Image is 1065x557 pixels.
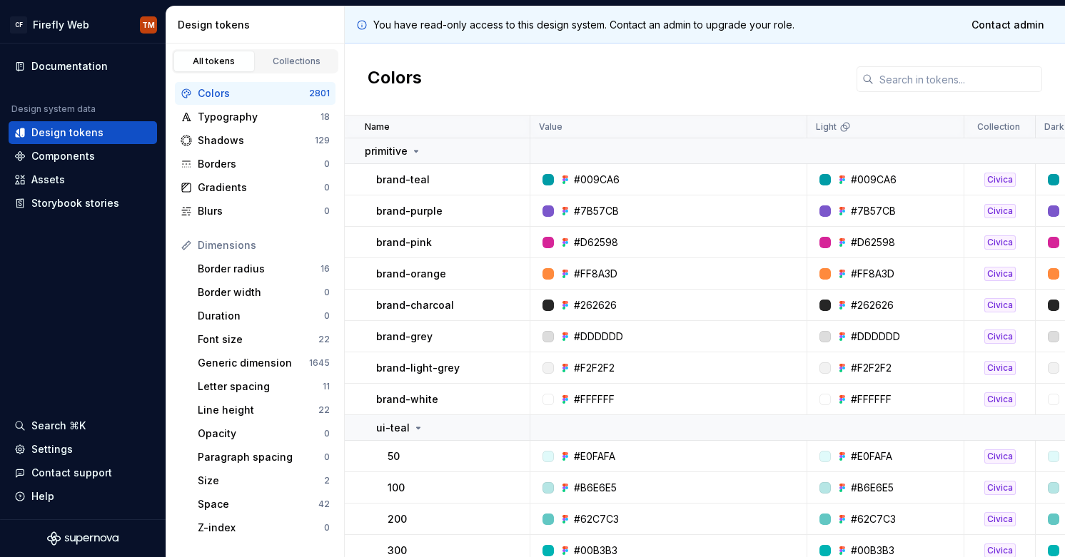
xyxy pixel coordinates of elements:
div: #7B57CB [851,204,896,218]
a: Borders0 [175,153,335,175]
div: Generic dimension [198,356,309,370]
div: Civica [984,173,1016,187]
div: 16 [320,263,330,275]
div: Search ⌘K [31,419,86,433]
div: Civica [984,235,1016,250]
a: Border radius16 [192,257,335,280]
div: #FFFFFF [851,392,892,407]
div: #D62598 [574,235,618,250]
a: Shadows129 [175,129,335,152]
div: CF [10,16,27,34]
p: brand-white [376,392,438,407]
p: brand-charcoal [376,298,454,312]
div: 2801 [309,88,330,99]
div: Civica [984,449,1016,464]
div: Z-index [198,521,324,535]
div: Firefly Web [33,18,89,32]
div: 0 [324,287,330,298]
div: Civica [984,329,1016,344]
div: Space [198,497,318,511]
a: Font size22 [192,328,335,351]
div: Civica [984,512,1016,526]
div: #FF8A3D [574,267,617,281]
button: Contact support [9,461,157,484]
a: Gradients0 [175,176,335,199]
input: Search in tokens... [874,66,1042,92]
div: Civica [984,298,1016,312]
div: Components [31,149,95,163]
a: Space42 [192,493,335,516]
div: Design tokens [178,18,338,32]
div: #FF8A3D [851,267,894,281]
div: Typography [198,110,320,124]
p: Collection [977,121,1020,133]
div: Size [198,474,324,488]
div: Letter spacing [198,379,323,394]
div: Gradients [198,180,324,195]
div: Civica [984,392,1016,407]
h2: Colors [368,66,422,92]
div: Help [31,489,54,504]
p: brand-teal [376,173,430,187]
p: 50 [388,449,400,464]
div: 11 [323,381,330,392]
p: Value [539,121,562,133]
div: Line height [198,403,318,417]
div: 1645 [309,357,330,369]
p: brand-grey [376,329,433,344]
div: Opacity [198,426,324,441]
div: Duration [198,309,324,323]
p: brand-light-grey [376,361,460,375]
div: #B6E6E5 [574,481,617,495]
div: 129 [315,135,330,146]
div: 0 [324,428,330,439]
div: Storybook stories [31,196,119,210]
div: Border radius [198,262,320,276]
p: 200 [388,512,407,526]
div: Font size [198,332,318,347]
div: #E0FAFA [574,449,615,464]
div: All tokens [178,56,250,67]
div: #262626 [574,298,617,312]
p: brand-purple [376,204,443,218]
div: Dimensions [198,238,330,252]
button: Search ⌘K [9,414,157,437]
span: Contact admin [971,18,1044,32]
div: #D62598 [851,235,895,250]
a: Z-index0 [192,516,335,539]
button: CFFirefly WebTM [3,9,163,40]
div: #62C7C3 [574,512,619,526]
div: Shadows [198,133,315,148]
p: Name [365,121,390,133]
a: Opacity0 [192,422,335,445]
a: Letter spacing11 [192,375,335,398]
div: #DDDDDD [851,329,900,344]
a: Components [9,145,157,168]
div: Borders [198,157,324,171]
div: 22 [318,404,330,416]
div: Civica [984,481,1016,495]
p: primitive [365,144,408,158]
div: #DDDDDD [574,329,623,344]
div: Settings [31,442,73,456]
a: Generic dimension1645 [192,352,335,374]
div: #009CA6 [851,173,897,187]
a: Typography18 [175,106,335,128]
a: Colors2801 [175,82,335,105]
p: brand-orange [376,267,446,281]
svg: Supernova Logo [47,531,118,546]
div: 0 [324,310,330,322]
p: brand-pink [376,235,432,250]
p: Light [816,121,837,133]
div: 0 [324,205,330,217]
a: Line height22 [192,399,335,421]
div: #F2F2F2 [574,361,615,375]
a: Contact admin [962,12,1054,38]
div: Collections [261,56,333,67]
p: Dark [1044,121,1064,133]
div: 42 [318,499,330,510]
div: 0 [324,182,330,193]
p: You have read-only access to this design system. Contact an admin to upgrade your role. [373,18,794,32]
div: #E0FAFA [851,449,892,464]
a: Size2 [192,469,335,492]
